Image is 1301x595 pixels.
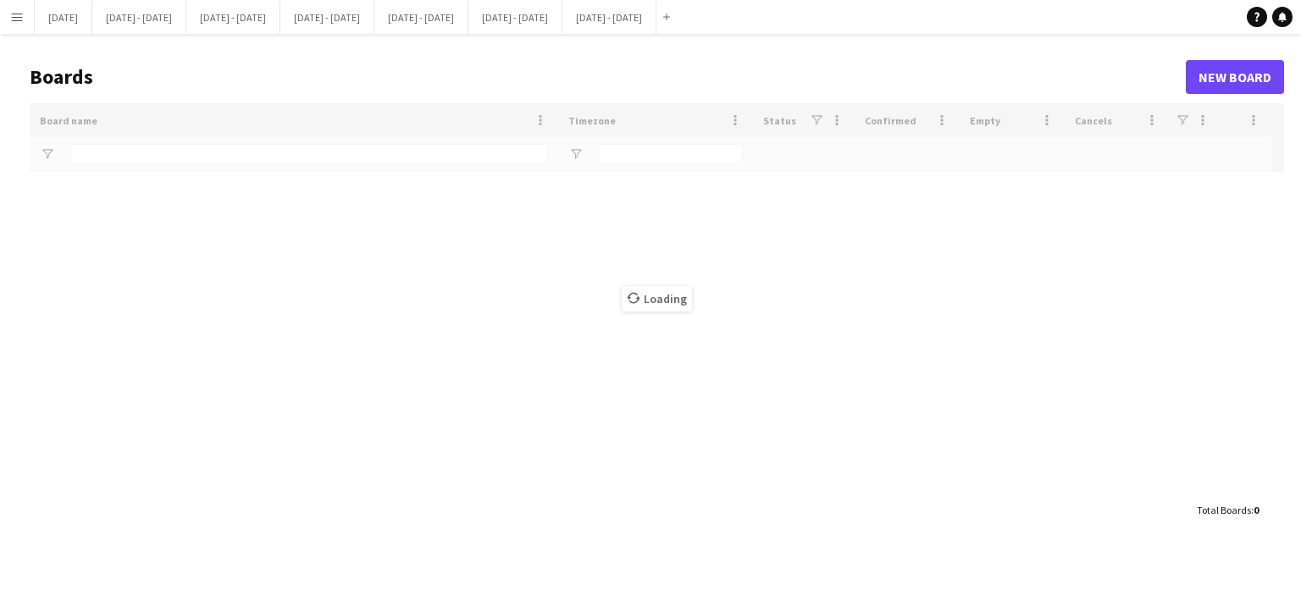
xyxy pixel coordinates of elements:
[562,1,656,34] button: [DATE] - [DATE]
[280,1,374,34] button: [DATE] - [DATE]
[186,1,280,34] button: [DATE] - [DATE]
[35,1,92,34] button: [DATE]
[622,286,692,311] span: Loading
[1254,504,1259,516] span: 0
[374,1,468,34] button: [DATE] - [DATE]
[1197,504,1251,516] span: Total Boards
[468,1,562,34] button: [DATE] - [DATE]
[1197,493,1259,526] div: :
[92,1,186,34] button: [DATE] - [DATE]
[30,64,1186,90] h1: Boards
[1186,60,1284,94] a: New Board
